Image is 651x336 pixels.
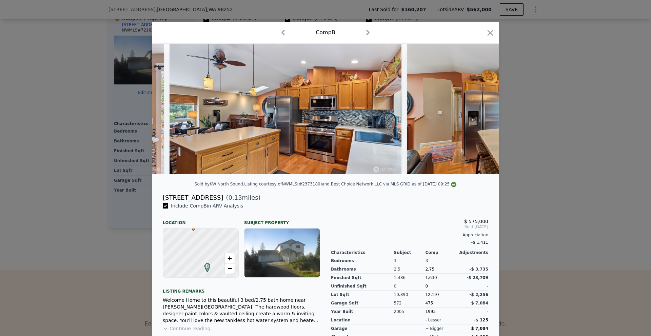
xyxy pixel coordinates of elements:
[244,182,456,186] div: Listing courtesy of NWMLS (#2373180) and Best Choice Network LLC via MLS GRID as of [DATE] 09:25
[168,203,246,209] span: Include Comp B in ARV Analysis
[163,297,320,324] div: Welcome Home to this beautiful 3 bed/2.75 bath home near [PERSON_NAME][GEOGRAPHIC_DATA]! The hard...
[223,193,260,202] span: ( miles)
[425,275,437,280] span: 1,630
[163,193,223,202] div: [STREET_ADDRESS]
[457,250,488,255] div: Adjustments
[394,250,426,255] div: Subject
[331,308,394,316] div: Year Built
[394,291,426,299] div: 10,890
[244,215,320,225] div: Subject Property
[331,282,394,291] div: Unfinished Sqft
[467,275,488,280] span: -$ 23,709
[471,301,488,305] span: $ 7,084
[407,44,639,174] img: Property Img
[331,316,394,324] div: location
[425,284,428,289] span: 0
[229,194,242,201] span: 0.13
[331,257,394,265] div: Bedrooms
[331,291,394,299] div: Lot Sqft
[457,282,488,291] div: -
[331,265,394,274] div: Bathrooms
[425,265,457,274] div: 2.75
[457,308,488,316] div: -
[331,299,394,308] div: Garage Sqft
[195,182,244,186] div: Sold by KW North Sound .
[425,317,441,323] div: - lesser
[228,264,232,273] span: −
[331,250,394,255] div: Characteristics
[203,263,212,269] span: B
[470,292,488,297] span: -$ 2,256
[331,224,488,230] span: Sold [DATE]
[425,250,457,255] div: Comp
[394,282,426,291] div: 0
[394,265,426,274] div: 2.5
[331,324,394,333] div: garage
[224,263,235,274] a: Zoom out
[394,274,426,282] div: 1,486
[471,326,488,331] span: $ 7,084
[425,301,433,305] span: 475
[163,215,239,225] div: Location
[316,28,335,37] div: Comp B
[203,263,207,267] div: B
[464,219,488,224] span: $ 575,000
[394,308,426,316] div: 2005
[331,232,488,238] div: Appreciation
[451,182,456,187] img: NWMLS Logo
[163,325,211,332] button: Continue reading
[425,326,443,331] div: + bigger
[228,254,232,262] span: +
[224,253,235,263] a: Zoom in
[425,292,439,297] span: 12,197
[471,240,488,245] span: -$ 1,411
[457,257,488,265] div: -
[425,308,457,316] div: 1993
[394,299,426,308] div: 572
[470,267,488,272] span: -$ 3,735
[331,274,394,282] div: Finished Sqft
[394,257,426,265] div: 3
[170,44,401,174] img: Property Img
[474,318,488,322] span: -$ 125
[425,258,428,263] span: 3
[163,283,320,294] div: Listing remarks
